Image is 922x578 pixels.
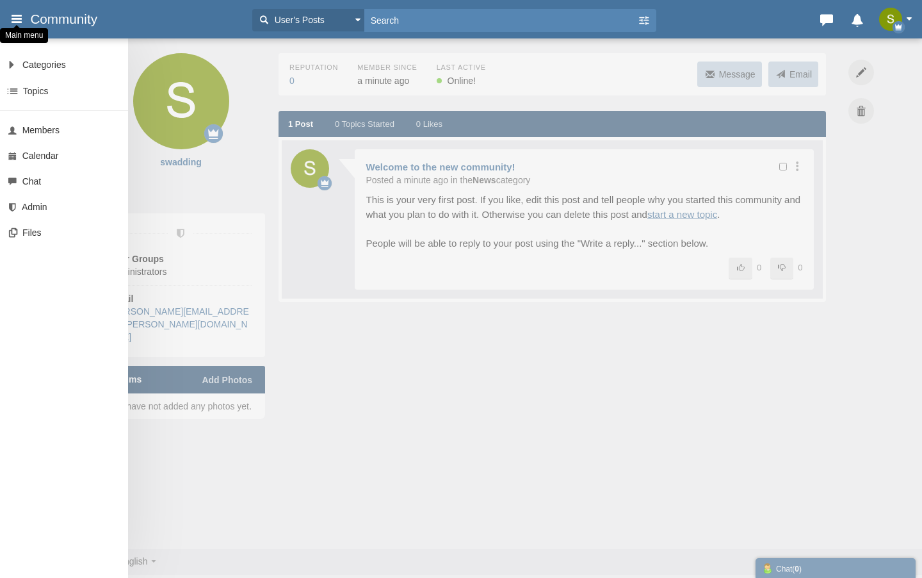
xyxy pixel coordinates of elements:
[22,60,66,70] span: Categories
[22,125,60,135] span: Members
[22,151,59,161] span: Calendar
[364,9,638,31] input: Search
[22,176,42,186] span: Chat
[252,9,364,31] button: User's Posts
[22,202,47,212] span: Admin
[30,12,107,27] span: Community
[271,13,325,27] span: User's Posts
[23,86,49,96] span: Topics
[30,8,245,31] a: Community
[879,8,902,31] img: 9jvYSCAAAABklEQVQDAMnuttVafRgtAAAAAElFTkSuQmCC
[22,227,42,238] span: Files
